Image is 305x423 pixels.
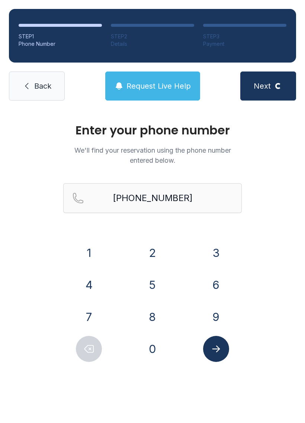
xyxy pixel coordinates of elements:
[63,183,242,213] input: Reservation phone number
[111,40,194,48] div: Details
[126,81,191,91] span: Request Live Help
[76,272,102,298] button: 4
[19,33,102,40] div: STEP 1
[139,272,166,298] button: 5
[76,304,102,330] button: 7
[34,81,51,91] span: Back
[254,81,271,91] span: Next
[139,304,166,330] button: 8
[63,145,242,165] p: We'll find your reservation using the phone number entered below.
[76,240,102,266] button: 1
[19,40,102,48] div: Phone Number
[111,33,194,40] div: STEP 2
[203,240,229,266] button: 3
[203,272,229,298] button: 6
[139,336,166,362] button: 0
[203,40,286,48] div: Payment
[203,33,286,40] div: STEP 3
[63,124,242,136] h1: Enter your phone number
[76,336,102,362] button: Delete number
[203,304,229,330] button: 9
[139,240,166,266] button: 2
[203,336,229,362] button: Submit lookup form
